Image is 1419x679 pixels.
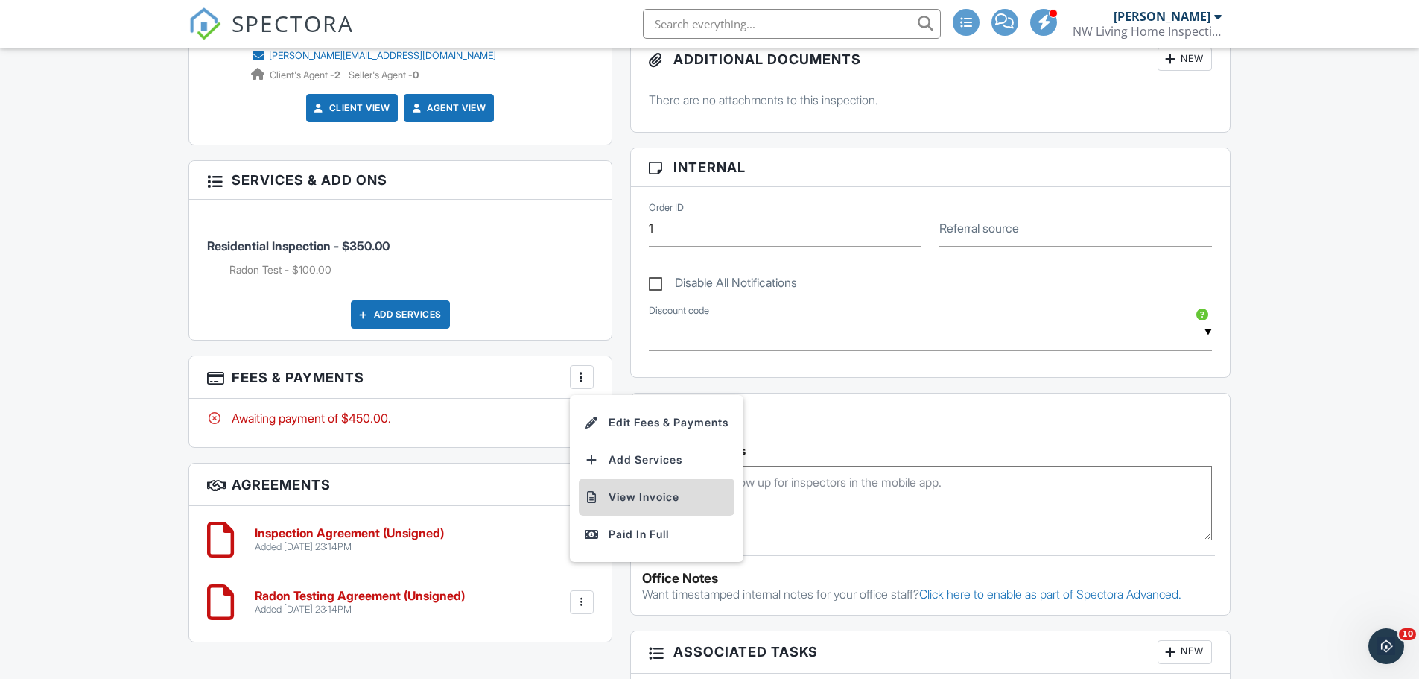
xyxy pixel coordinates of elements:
label: Order ID [649,201,684,215]
span: 10 [1399,628,1416,640]
label: Disable All Notifications [649,276,797,294]
p: Want timestamped internal notes for your office staff? [642,586,1219,602]
span: Client's Agent - [270,69,343,80]
p: There are no attachments to this inspection. [649,92,1213,108]
h3: Services & Add ons [189,161,612,200]
h5: Inspector Notes [649,443,1213,458]
a: Client View [311,101,390,116]
span: Seller's Agent - [349,69,419,80]
li: Add on: Radon Test [229,262,594,277]
div: Awaiting payment of $450.00. [207,410,594,426]
h6: Inspection Agreement (Unsigned) [255,527,444,540]
iframe: Intercom live chat [1368,628,1404,664]
h6: Radon Testing Agreement (Unsigned) [255,590,465,603]
h3: Additional Documents [631,38,1231,80]
div: Added [DATE] 23:14PM [255,541,444,553]
li: Service: Residential Inspection [207,211,594,288]
div: Added [DATE] 23:14PM [255,604,465,616]
a: Agent View [409,101,486,116]
div: [PERSON_NAME] [1114,9,1210,24]
label: Referral source [939,220,1019,236]
h3: Notes [631,394,1231,432]
div: Add Services [351,300,450,329]
h3: Agreements [189,464,612,506]
a: SPECTORA [188,20,354,51]
label: Discount code [649,304,709,318]
div: Office Notes [642,571,1219,586]
h3: Internal [631,148,1231,187]
h3: Fees & Payments [189,356,612,399]
div: NW Living Home Inspections LLC [1073,24,1222,39]
input: Search everything... [643,9,941,39]
a: Radon Testing Agreement (Unsigned) Added [DATE] 23:14PM [255,590,465,616]
img: The Best Home Inspection Software - Spectora [188,7,221,40]
strong: 0 [413,69,419,80]
span: Residential Inspection - $350.00 [207,239,390,253]
a: [PERSON_NAME][EMAIL_ADDRESS][DOMAIN_NAME] [251,48,496,63]
div: New [1158,47,1212,71]
strong: 2 [334,69,340,80]
span: Associated Tasks [673,642,818,662]
div: New [1158,640,1212,664]
a: Inspection Agreement (Unsigned) Added [DATE] 23:14PM [255,527,444,553]
span: SPECTORA [232,7,354,39]
a: Click here to enable as part of Spectora Advanced. [919,587,1181,601]
div: [PERSON_NAME][EMAIL_ADDRESS][DOMAIN_NAME] [269,50,496,62]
